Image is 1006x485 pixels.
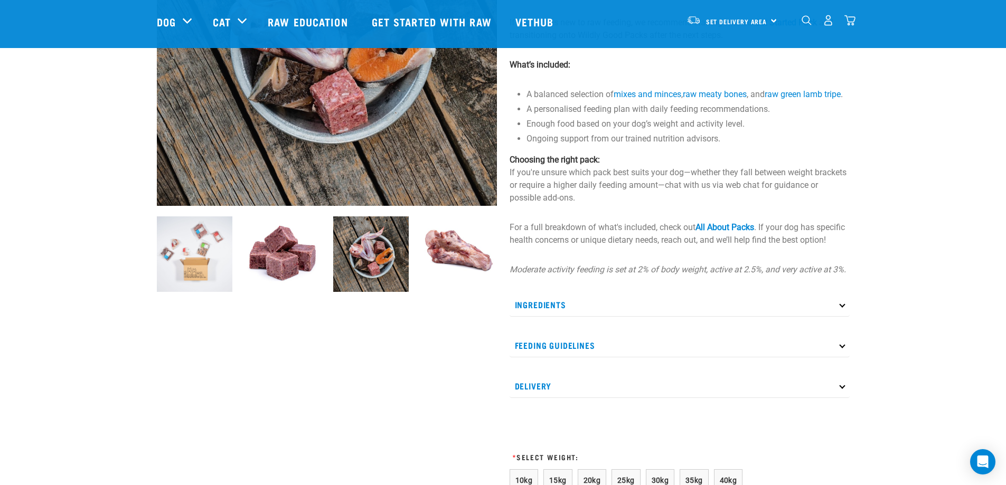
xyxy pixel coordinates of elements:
[652,476,669,484] span: 30kg
[510,293,850,317] p: Ingredients
[526,103,850,116] li: A personalised feeding plan with daily feeding recommendations.
[802,15,812,25] img: home-icon-1@2x.png
[157,216,232,292] img: Dog 0 2sec
[706,20,767,23] span: Set Delivery Area
[505,1,567,43] a: Vethub
[970,449,995,474] div: Open Intercom Messenger
[584,476,601,484] span: 20kg
[245,216,321,292] img: Cubes
[765,89,841,99] a: raw green lamb tripe
[823,15,834,26] img: user.png
[510,221,850,246] p: For a full breakdown of what's included, check out . If your dog has specific health concerns or ...
[510,154,850,204] p: If you're unsure which pack best suits your dog—whether they fall between weight brackets or requ...
[515,476,533,484] span: 10kg
[549,476,567,484] span: 15kg
[844,15,855,26] img: home-icon@2x.png
[510,374,850,398] p: Delivery
[257,1,361,43] a: Raw Education
[687,15,701,25] img: van-moving.png
[510,453,747,461] h3: Select Weight:
[361,1,505,43] a: Get started with Raw
[510,155,600,165] strong: Choosing the right pack:
[510,60,570,70] strong: What’s included:
[213,14,231,30] a: Cat
[685,476,703,484] span: 35kg
[720,476,737,484] span: 40kg
[510,264,846,274] em: Moderate activity feeding is set at 2% of body weight, active at 2.5%, and very active at 3%.
[157,14,176,30] a: Dog
[526,132,850,145] li: Ongoing support from our trained nutrition advisors.
[695,222,754,232] a: All About Packs
[510,334,850,357] p: Feeding Guidelines
[421,216,497,292] img: 1205 Veal Brisket 1pp 01
[333,216,409,292] img: Assortment of Raw Essentials Ingredients Including, Salmon Fillet, Cubed Beef And Tripe, Turkey W...
[614,89,681,99] a: mixes and minces
[617,476,635,484] span: 25kg
[526,88,850,101] li: A balanced selection of , , and .
[683,89,747,99] a: raw meaty bones
[526,118,850,130] li: Enough food based on your dog’s weight and activity level.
